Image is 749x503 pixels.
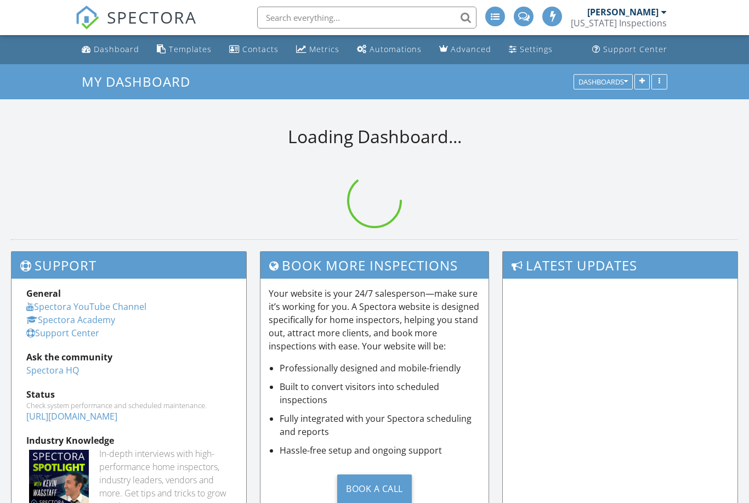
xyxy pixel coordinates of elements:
[269,287,480,353] p: Your website is your 24/7 salesperson—make sure it’s working for you. A Spectora website is desig...
[152,39,216,60] a: Templates
[280,444,480,457] li: Hassle-free setup and ongoing support
[75,5,99,30] img: The Best Home Inspection Software - Spectora
[574,74,633,89] button: Dashboards
[309,44,339,54] div: Metrics
[587,7,659,18] div: [PERSON_NAME]
[26,434,231,447] div: Industry Knowledge
[169,44,212,54] div: Templates
[451,44,491,54] div: Advanced
[225,39,283,60] a: Contacts
[77,39,144,60] a: Dashboard
[280,361,480,375] li: Professionally designed and mobile-friendly
[75,15,197,38] a: SPECTORA
[603,44,667,54] div: Support Center
[12,252,246,279] h3: Support
[26,301,146,313] a: Spectora YouTube Channel
[571,18,667,29] div: Delaware Inspections
[26,401,231,410] div: Check system performance and scheduled maintenance.
[26,410,117,422] a: [URL][DOMAIN_NAME]
[107,5,197,29] span: SPECTORA
[82,72,200,91] a: My Dashboard
[26,388,231,401] div: Status
[26,327,99,339] a: Support Center
[257,7,476,29] input: Search everything...
[353,39,426,60] a: Automations (Advanced)
[503,252,737,279] h3: Latest Updates
[520,44,553,54] div: Settings
[260,252,489,279] h3: Book More Inspections
[370,44,422,54] div: Automations
[94,44,139,54] div: Dashboard
[504,39,557,60] a: Settings
[292,39,344,60] a: Metrics
[242,44,279,54] div: Contacts
[578,78,628,86] div: Dashboards
[26,351,231,364] div: Ask the community
[588,39,672,60] a: Support Center
[26,364,79,376] a: Spectora HQ
[435,39,496,60] a: Advanced
[26,287,61,299] strong: General
[280,412,480,438] li: Fully integrated with your Spectora scheduling and reports
[280,380,480,406] li: Built to convert visitors into scheduled inspections
[26,314,115,326] a: Spectora Academy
